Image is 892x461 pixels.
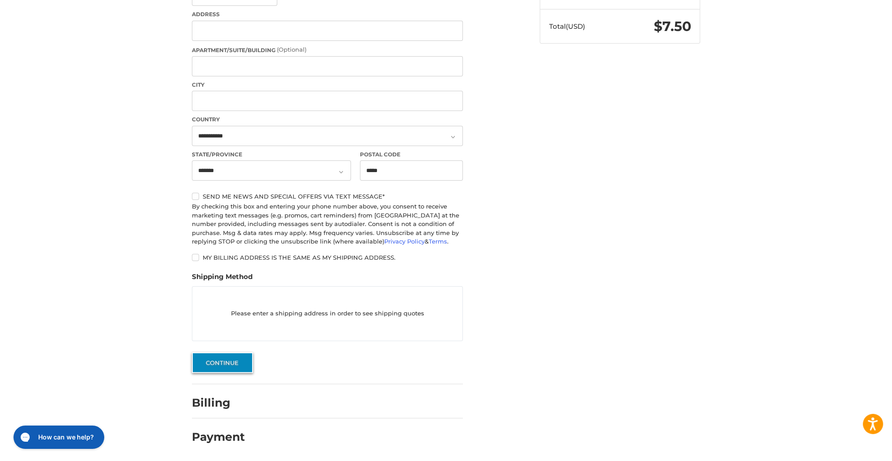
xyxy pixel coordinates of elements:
[277,46,306,53] small: (Optional)
[549,22,585,31] span: Total (USD)
[192,272,253,286] legend: Shipping Method
[9,422,107,452] iframe: Gorgias live chat messenger
[360,151,463,159] label: Postal Code
[192,10,463,18] label: Address
[192,352,253,373] button: Continue
[192,81,463,89] label: City
[429,238,447,245] a: Terms
[192,202,463,246] div: By checking this box and entering your phone number above, you consent to receive marketing text ...
[192,430,245,444] h2: Payment
[192,254,463,261] label: My billing address is the same as my shipping address.
[192,45,463,54] label: Apartment/Suite/Building
[654,18,691,35] span: $7.50
[384,238,425,245] a: Privacy Policy
[192,305,462,323] p: Please enter a shipping address in order to see shipping quotes
[192,193,463,200] label: Send me news and special offers via text message*
[192,396,244,410] h2: Billing
[192,151,351,159] label: State/Province
[192,115,463,124] label: Country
